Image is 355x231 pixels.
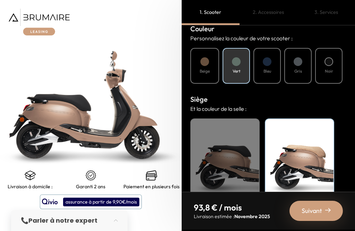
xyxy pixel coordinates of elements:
button: assurance à partir de 9,90€/mois [40,195,142,209]
div: assurance à partir de 9,90€/mois [63,198,139,206]
p: Livraison estimée : [194,213,270,220]
h4: Noir [194,123,256,132]
h4: Beige [269,123,330,132]
img: Brumaire Leasing [9,9,70,35]
h4: Vert [233,68,240,74]
p: Personnalisez la couleur de votre scooter : [190,34,346,42]
img: logo qivio [42,198,58,206]
p: 93,8 € / mois [194,202,270,213]
h4: Beige [200,68,210,74]
h4: Gris [294,68,302,74]
p: Paiement en plusieurs fois [123,184,180,189]
h4: Bleu [263,68,271,74]
p: Et la couleur de la selle : [190,105,346,113]
span: Suivant [302,206,322,216]
img: shipping.png [25,170,36,181]
p: Livraison à domicile : [8,184,53,189]
p: Garanti 2 ans [76,184,105,189]
h3: Couleur [190,24,346,34]
h3: Siège [190,94,346,105]
h4: Noir [325,68,333,74]
img: credit-cards.png [146,170,157,181]
img: certificat-de-garantie.png [85,170,96,181]
img: right-arrow-2.png [325,207,331,213]
span: Novembre 2025 [234,213,270,220]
